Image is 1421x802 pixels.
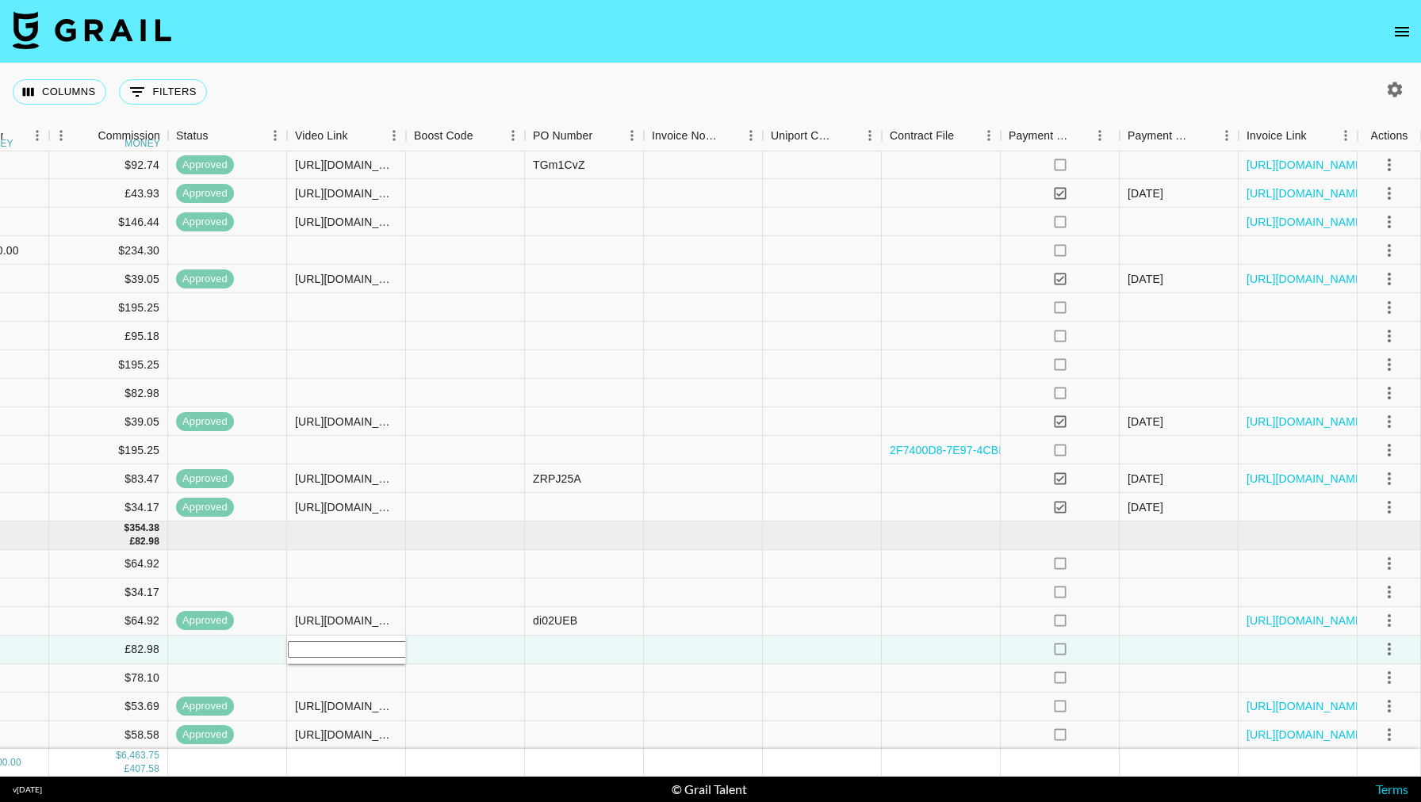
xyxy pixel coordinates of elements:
div: Invoice Link [1239,120,1358,151]
div: 22/07/2025 [1128,499,1163,515]
div: Boost Code [414,120,473,151]
button: select merge strategy [1376,208,1403,235]
button: select merge strategy [1376,380,1403,407]
div: $53.69 [49,693,168,721]
div: 6,463.75 [121,749,159,762]
button: select merge strategy [1376,237,1403,264]
button: select merge strategy [1376,636,1403,663]
div: https://www.tiktok.com/@willhopkins00/video/7534884336701639954 [295,414,397,430]
div: $195.25 [49,350,168,379]
button: Sort [836,124,858,147]
div: $234.30 [49,236,168,265]
button: Sort [1071,124,1093,147]
div: Invoice Notes [644,120,763,151]
button: Sort [3,124,25,147]
div: Boost Code [406,120,525,151]
span: approved [176,215,234,230]
span: approved [176,272,234,287]
div: $82.98 [49,379,168,407]
a: [URL][DOMAIN_NAME] [1247,157,1366,173]
div: Payment Sent Date [1120,120,1239,151]
button: Menu [1334,124,1358,147]
button: Menu [858,124,882,147]
div: https://www.instagram.com/reel/DL5gBk2S7SU/?igsh=MWw4dHJxZHRxNmVt [295,471,397,487]
div: Status [168,120,287,151]
button: Sort [954,124,976,147]
button: select merge strategy [1376,351,1403,378]
div: Contract File [882,120,1001,151]
button: select merge strategy [1376,664,1403,691]
div: $34.17 [49,493,168,521]
button: Sort [1193,124,1215,147]
div: Payment Sent [1001,120,1120,151]
div: Commission [98,120,160,151]
div: 11/07/2025 [1128,471,1163,487]
button: select merge strategy [1376,437,1403,464]
button: Sort [717,124,739,147]
button: Menu [1088,124,1112,147]
button: Menu [620,124,644,147]
div: © Grail Talent [672,781,747,797]
div: $92.74 [49,151,168,179]
button: Menu [263,124,287,147]
div: 10/07/2025 [1128,271,1163,287]
div: $195.25 [49,436,168,464]
div: https://www.tiktok.com/@cupiddeluxe/video/7538832341066681630 [295,698,397,714]
div: di02UEB [533,613,577,628]
div: £ [124,762,130,776]
a: [URL][DOMAIN_NAME] [1247,471,1366,487]
div: $64.92 [49,550,168,579]
button: Menu [977,124,1001,147]
button: Menu [501,124,525,147]
button: select merge strategy [1376,265,1403,292]
div: $83.47 [49,464,168,493]
div: $34.17 [49,579,168,607]
div: £ [129,535,135,548]
div: https://www.tiktok.com/@willhopkins00/video/7524857088737086727 [295,271,397,287]
a: 2F7400D8-7E97-4CBB-B030-EDB9F3296CE9_4_5005_c.jpeg [890,442,1205,458]
button: select merge strategy [1376,294,1403,321]
div: Video Link [295,120,348,151]
div: https://www.tiktok.com/@pizza4alice/video/7538122987807984918 [295,613,397,628]
div: $146.44 [49,208,168,236]
button: select merge strategy [1376,465,1403,492]
div: Actions [1371,120,1408,151]
button: Show filters [119,79,207,105]
button: select merge strategy [1376,721,1403,748]
a: [URL][DOMAIN_NAME] [1247,727,1366,743]
span: approved [176,699,234,714]
div: PO Number [533,120,592,151]
div: https://www.tiktok.com/@jaydanotpinkettsmith/video/7529650618290457870 [295,499,397,515]
div: https://www.tiktok.com/@patrickbatmanya/video/7539626980556295446 [295,727,397,743]
div: £95.18 [49,322,168,350]
button: select merge strategy [1376,180,1403,207]
span: approved [176,613,234,628]
button: Sort [348,124,370,147]
div: $58.58 [49,721,168,750]
a: [URL][DOMAIN_NAME] [1247,214,1366,230]
button: select merge strategy [1376,151,1403,178]
button: open drawer [1386,16,1418,48]
div: https://www.instagram.com/reel/DL5KS_vtMSY/?igsh=NGNzcTFjZjlkOTBt [295,157,397,173]
button: select merge strategy [1376,550,1403,577]
button: Menu [1215,124,1239,147]
div: 05/08/2025 [1128,185,1163,201]
span: approved [176,728,234,743]
div: https://www.tiktok.com/@willtalksmusic/video/7532795466421964063?is_from_webapp=1&sender_device=p... [295,214,397,230]
a: [URL][DOMAIN_NAME] [1247,185,1366,201]
button: select merge strategy [1376,494,1403,521]
div: 354.38 [129,521,159,535]
button: select merge strategy [1376,579,1403,605]
div: 10/08/2025 [1128,414,1163,430]
div: $64.92 [49,607,168,636]
a: [URL][DOMAIN_NAME] [1247,698,1366,714]
button: Sort [592,124,615,147]
div: $ [124,521,130,535]
button: select merge strategy [1376,607,1403,634]
div: Contract File [890,120,954,151]
div: v [DATE] [13,785,42,795]
div: Status [176,120,209,151]
button: select merge strategy [1376,408,1403,435]
button: select merge strategy [1376,693,1403,720]
div: Invoice Notes [652,120,717,151]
